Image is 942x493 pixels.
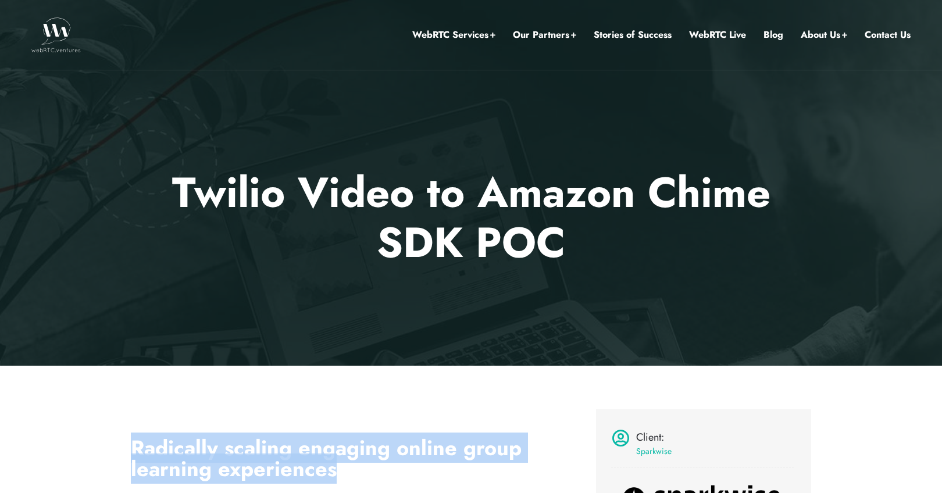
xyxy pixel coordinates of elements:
[412,27,495,42] a: WebRTC Services
[801,27,847,42] a: About Us
[513,27,576,42] a: Our Partners
[131,167,812,268] p: Twilio Video to Amazon Chime SDK POC
[131,437,579,479] h2: Radically scaling engaging online group learning experiences
[594,27,672,42] a: Stories of Success
[763,27,783,42] a: Blog
[689,27,746,42] a: WebRTC Live
[865,27,911,42] a: Contact Us
[31,17,81,52] img: WebRTC.ventures
[636,432,794,442] h4: Client:
[636,445,672,457] a: Sparkwise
